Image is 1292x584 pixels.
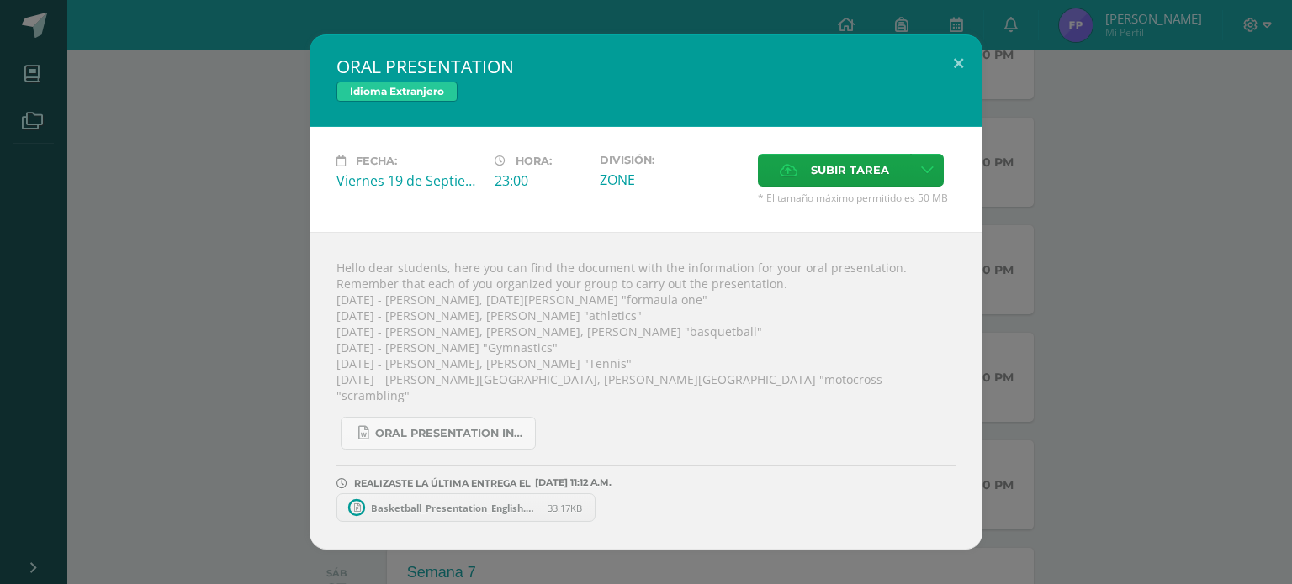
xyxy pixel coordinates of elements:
span: Fecha: [356,155,397,167]
span: 33.17KB [548,502,582,514]
span: [DATE] 11:12 A.M. [531,482,612,483]
h2: ORAL PRESENTATION [336,55,956,78]
div: 23:00 [495,171,586,190]
a: Basketball_Presentation_English.pptx 33.17KB [336,493,596,522]
button: Close (Esc) [935,34,982,92]
span: * El tamaño máximo permitido es 50 MB [758,191,956,205]
span: REALIZASTE LA ÚLTIMA ENTREGA EL [354,477,531,489]
span: Idioma Extranjero [336,82,458,102]
span: Hora: [516,155,552,167]
div: ZONE [600,171,744,189]
span: Oral Presentation Instructions - sports.docx [375,427,527,440]
div: Viernes 19 de Septiembre [336,171,481,190]
span: Subir tarea [811,155,889,186]
div: Hello dear students, here you can find the document with the information for your oral presentati... [310,232,982,550]
a: Oral Presentation Instructions - sports.docx [341,417,536,450]
span: Basketball_Presentation_English.pptx [363,502,548,514]
label: División: [600,154,744,166]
